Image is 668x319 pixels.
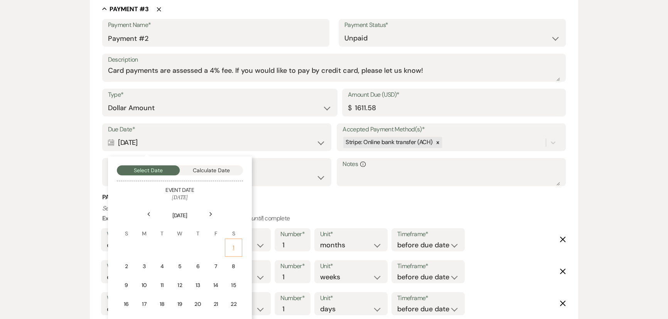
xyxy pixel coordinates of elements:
[280,293,305,304] label: Number*
[251,214,262,222] i: until
[212,262,219,270] div: 7
[141,300,148,308] div: 17
[280,229,305,240] label: Number*
[107,229,188,240] label: Who would you like to remind?*
[348,89,560,101] label: Amount Due (USD)*
[123,281,130,289] div: 9
[108,20,324,31] label: Payment Name*
[230,281,237,289] div: 15
[117,194,243,201] h6: [DATE]
[118,220,135,238] th: S
[118,202,242,220] th: [DATE]
[342,124,560,135] label: Accepted Payment Method(s)*
[136,220,153,238] th: M
[117,165,180,175] button: Select Date
[342,159,560,170] label: Notes
[123,262,130,270] div: 2
[194,281,201,289] div: 13
[225,220,242,238] th: S
[159,262,165,270] div: 4
[194,262,201,270] div: 6
[159,300,165,308] div: 18
[346,138,432,146] span: Stripe: Online bank transfer (ACH)
[397,229,459,240] label: Timeframe*
[320,229,382,240] label: Unit*
[212,300,219,308] div: 21
[108,65,560,81] textarea: Card payments are assessed a 4% fee. If you would like to pay by credit card, please let us know!
[176,262,183,270] div: 5
[159,281,165,289] div: 11
[207,220,224,238] th: F
[141,281,148,289] div: 10
[107,261,188,272] label: Who would you like to remind?*
[108,124,326,135] label: Due Date*
[107,293,188,304] label: Who would you like to remind?*
[102,204,171,212] i: Set reminders for this task.
[320,293,382,304] label: Unit*
[348,103,351,113] div: $
[344,20,560,31] label: Payment Status*
[397,261,459,272] label: Timeframe*
[102,5,149,13] button: Payment #3
[176,281,183,289] div: 12
[176,300,183,308] div: 19
[108,89,332,101] label: Type*
[117,186,243,194] h5: Event Date
[102,214,126,222] b: Example
[141,262,148,270] div: 3
[108,54,560,65] label: Description
[397,293,459,304] label: Timeframe*
[123,300,130,308] div: 16
[154,220,170,238] th: T
[110,5,149,13] h5: Payment # 3
[102,203,566,223] p: : weekly | | 2 | months | before event date | | complete
[180,165,243,175] button: Calculate Date
[280,261,305,272] label: Number*
[189,220,206,238] th: T
[212,281,219,289] div: 14
[230,243,237,252] div: 1
[230,262,237,270] div: 8
[230,300,237,308] div: 22
[194,300,201,308] div: 20
[171,220,188,238] th: W
[102,193,566,201] h3: Payment Reminder
[320,261,382,272] label: Unit*
[108,135,326,150] div: [DATE]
